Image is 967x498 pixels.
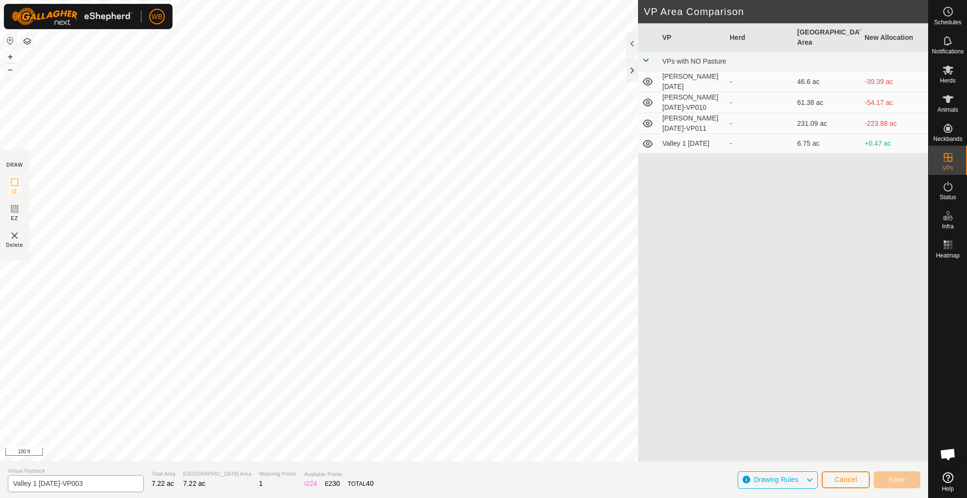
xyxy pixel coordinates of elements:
[929,468,967,496] a: Help
[426,448,462,457] a: Privacy Policy
[474,448,502,457] a: Contact Us
[942,165,953,171] span: VPs
[152,470,175,478] span: Total Area
[4,64,16,75] button: –
[658,134,726,154] td: Valley 1 [DATE]
[12,8,133,25] img: Gallagher Logo
[754,476,798,483] span: Drawing Rules
[259,470,296,478] span: Watering Points
[9,230,20,241] img: VP
[730,98,790,108] div: -
[889,476,905,483] span: Save
[937,107,958,113] span: Animals
[942,486,954,492] span: Help
[942,223,953,229] span: Infra
[183,480,206,487] span: 7.22 ac
[933,136,962,142] span: Neckbands
[940,78,955,84] span: Herds
[366,480,374,487] span: 40
[794,92,861,113] td: 61.38 ac
[4,51,16,63] button: +
[822,471,870,488] button: Cancel
[152,12,163,22] span: WB
[794,113,861,134] td: 231.09 ac
[730,119,790,129] div: -
[21,35,33,47] button: Map Layers
[6,241,23,249] span: Delete
[332,480,340,487] span: 30
[8,467,144,475] span: Virtual Paddock
[11,215,18,222] span: EZ
[152,480,174,487] span: 7.22 ac
[932,49,964,54] span: Notifications
[658,92,726,113] td: [PERSON_NAME] [DATE]-VP010
[936,253,960,258] span: Heatmap
[934,19,961,25] span: Schedules
[730,138,790,149] div: -
[861,71,928,92] td: -39.39 ac
[310,480,317,487] span: 24
[644,6,928,17] h2: VP Area Comparison
[259,480,263,487] span: 1
[794,71,861,92] td: 46.6 ac
[658,113,726,134] td: [PERSON_NAME] [DATE]-VP011
[304,470,373,479] span: Available Points
[861,113,928,134] td: -223.88 ac
[861,134,928,154] td: +0.47 ac
[794,134,861,154] td: 6.75 ac
[794,23,861,52] th: [GEOGRAPHIC_DATA] Area
[939,194,956,200] span: Status
[726,23,794,52] th: Herd
[861,23,928,52] th: New Allocation
[183,470,251,478] span: [GEOGRAPHIC_DATA] Area
[834,476,857,483] span: Cancel
[4,35,16,47] button: Reset Map
[6,161,23,169] div: DRAW
[658,23,726,52] th: VP
[658,71,726,92] td: [PERSON_NAME] [DATE]
[348,479,374,489] div: TOTAL
[933,440,963,469] div: Open chat
[325,479,340,489] div: EZ
[12,188,17,195] span: IZ
[304,479,317,489] div: IZ
[874,471,920,488] button: Save
[861,92,928,113] td: -54.17 ac
[662,57,726,65] span: VPs with NO Pasture
[730,77,790,87] div: -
